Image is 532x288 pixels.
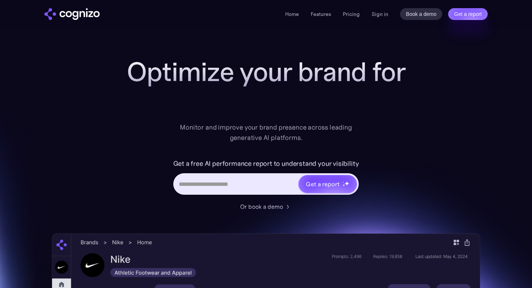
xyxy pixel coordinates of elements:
[372,10,388,19] a: Sign in
[44,8,100,20] a: home
[44,8,100,20] img: cognizo logo
[448,8,488,20] a: Get a report
[342,184,345,187] img: star
[118,57,414,87] h1: Optimize your brand for
[285,11,299,17] a: Home
[240,202,292,211] a: Or book a demo
[343,11,360,17] a: Pricing
[306,180,339,188] div: Get a report
[173,158,359,198] form: Hero URL Input Form
[240,202,283,211] div: Or book a demo
[311,11,331,17] a: Features
[400,8,443,20] a: Book a demo
[344,181,349,186] img: star
[342,181,344,182] img: star
[298,174,358,194] a: Get a reportstarstarstar
[173,158,359,170] label: Get a free AI performance report to understand your visibility
[175,122,357,143] div: Monitor and improve your brand presence across leading generative AI platforms.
